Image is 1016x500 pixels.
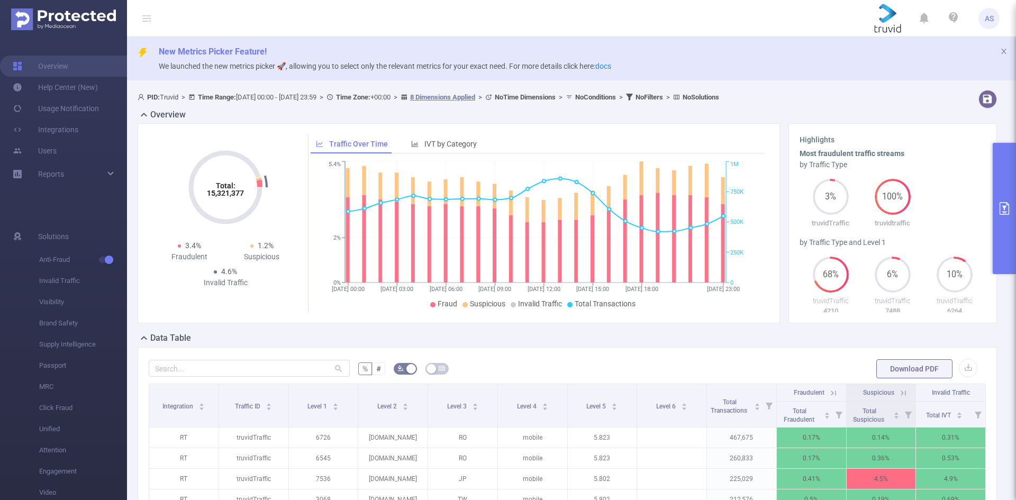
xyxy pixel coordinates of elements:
span: Suspicious [470,299,505,308]
span: > [178,93,188,101]
span: Supply Intelligence [39,334,127,355]
div: Sort [332,402,339,408]
p: 260,833 [707,448,776,468]
tspan: 750K [730,188,743,195]
tspan: 0 [730,279,733,286]
i: icon: caret-down [542,406,548,409]
p: 6545 [289,448,358,468]
div: Sort [542,402,548,408]
span: Integration [162,403,195,410]
span: Engagement [39,461,127,482]
span: Invalid Traffic [518,299,562,308]
span: Traffic Over Time [329,140,388,148]
span: Level 1 [307,403,329,410]
i: icon: bar-chart [411,140,419,148]
p: 225,029 [707,469,776,489]
h3: Highlights [800,134,986,146]
p: mobile [498,469,567,489]
div: Sort [681,402,687,408]
div: Sort [956,411,963,417]
i: Filter menu [831,402,846,427]
i: icon: caret-down [472,406,478,409]
i: icon: caret-down [333,406,339,409]
b: Most fraudulent traffic streams [800,149,904,158]
i: icon: caret-up [542,402,548,405]
span: > [391,93,401,101]
i: icon: caret-up [199,402,205,405]
u: 8 Dimensions Applied [410,93,475,101]
i: icon: caret-down [612,406,618,409]
div: Fraudulent [153,251,225,262]
p: [DOMAIN_NAME] [358,448,428,468]
p: 4.5% [847,469,916,489]
i: icon: caret-down [199,406,205,409]
tspan: 5.4% [329,161,341,168]
span: Brand Safety [39,313,127,334]
i: icon: caret-up [472,402,478,405]
i: icon: caret-up [682,402,687,405]
p: 6726 [289,428,358,448]
tspan: [DATE] 12:00 [528,286,560,293]
span: 3% [813,193,849,201]
i: icon: caret-down [682,406,687,409]
span: Suspicious [863,389,894,396]
span: Truvid [DATE] 00:00 - [DATE] 23:59 +00:00 [138,93,719,101]
span: Level 5 [586,403,607,410]
i: icon: caret-up [266,402,272,405]
p: truvidTraffic [924,296,986,306]
span: MRC [39,376,127,397]
i: Filter menu [970,402,985,427]
i: icon: caret-up [824,411,830,414]
p: [DOMAIN_NAME] [358,428,428,448]
p: truvidTraffic [219,469,288,489]
span: > [616,93,626,101]
tspan: [DATE] 00:00 [332,286,365,293]
span: Click Fraud [39,397,127,419]
span: Level 4 [517,403,538,410]
p: JP [428,469,497,489]
span: 6% [875,270,911,279]
div: Sort [472,402,478,408]
i: icon: thunderbolt [138,48,148,58]
b: No Conditions [575,93,616,101]
i: icon: caret-down [824,414,830,417]
p: 7488 [861,306,923,316]
div: Sort [198,402,205,408]
span: 3.4% [185,241,201,250]
i: icon: caret-up [754,402,760,405]
div: Sort [893,411,900,417]
p: RT [149,428,219,448]
span: Unified [39,419,127,440]
span: Level 6 [656,403,677,410]
i: icon: line-chart [316,140,323,148]
div: Sort [754,402,760,408]
p: 5.802 [568,469,637,489]
i: icon: caret-up [956,411,962,414]
span: Invalid Traffic [39,270,127,292]
p: truvidTraffic [800,296,861,306]
span: Invalid Traffic [932,389,970,396]
b: No Time Dimensions [495,93,556,101]
p: truvidTraffic [219,448,288,468]
button: icon: close [1000,46,1008,57]
tspan: [DATE] 06:00 [430,286,462,293]
div: Invalid Traffic [189,277,262,288]
div: Suspicious [225,251,298,262]
p: RT [149,448,219,468]
i: icon: caret-down [754,406,760,409]
a: Overview [13,56,68,77]
span: Passport [39,355,127,376]
span: 100% [875,193,911,201]
i: icon: table [439,365,445,371]
p: 0.17% [777,448,846,468]
span: Fraud [438,299,457,308]
span: Reports [38,170,64,178]
p: truvidTraffic [861,296,923,306]
p: 0.31% [916,428,985,448]
div: Sort [611,402,618,408]
span: New Metrics Picker Feature! [159,47,267,57]
span: Solutions [38,226,69,247]
p: RT [149,469,219,489]
a: Reports [38,163,64,185]
a: Help Center (New) [13,77,98,98]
